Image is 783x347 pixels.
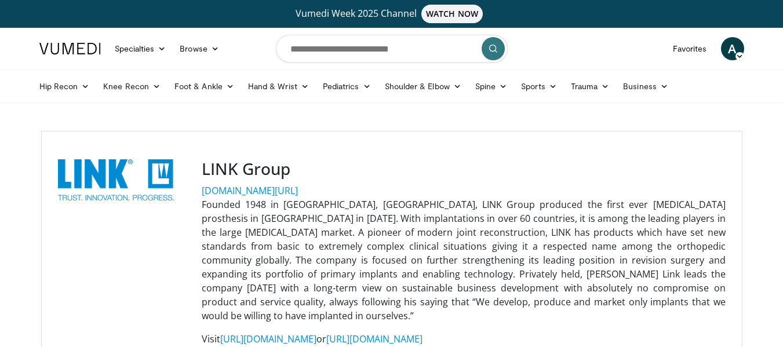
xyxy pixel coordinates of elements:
[167,75,241,98] a: Foot & Ankle
[276,35,508,63] input: Search topics, interventions
[202,198,726,323] p: Founded 1948 in [GEOGRAPHIC_DATA], [GEOGRAPHIC_DATA], LINK Group produced the first ever [MEDICAL...
[241,75,316,98] a: Hand & Wrist
[202,332,726,346] p: Visit or
[721,37,744,60] a: A
[173,37,226,60] a: Browse
[41,5,742,23] a: Vumedi Week 2025 ChannelWATCH NOW
[32,75,97,98] a: Hip Recon
[316,75,378,98] a: Pediatrics
[39,43,101,54] img: VuMedi Logo
[564,75,617,98] a: Trauma
[202,159,726,179] h3: LINK Group
[326,333,423,345] a: [URL][DOMAIN_NAME]
[514,75,564,98] a: Sports
[96,75,167,98] a: Knee Recon
[468,75,514,98] a: Spine
[666,37,714,60] a: Favorites
[108,37,173,60] a: Specialties
[220,333,316,345] a: [URL][DOMAIN_NAME]
[421,5,483,23] span: WATCH NOW
[202,184,298,197] a: [DOMAIN_NAME][URL]
[378,75,468,98] a: Shoulder & Elbow
[616,75,675,98] a: Business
